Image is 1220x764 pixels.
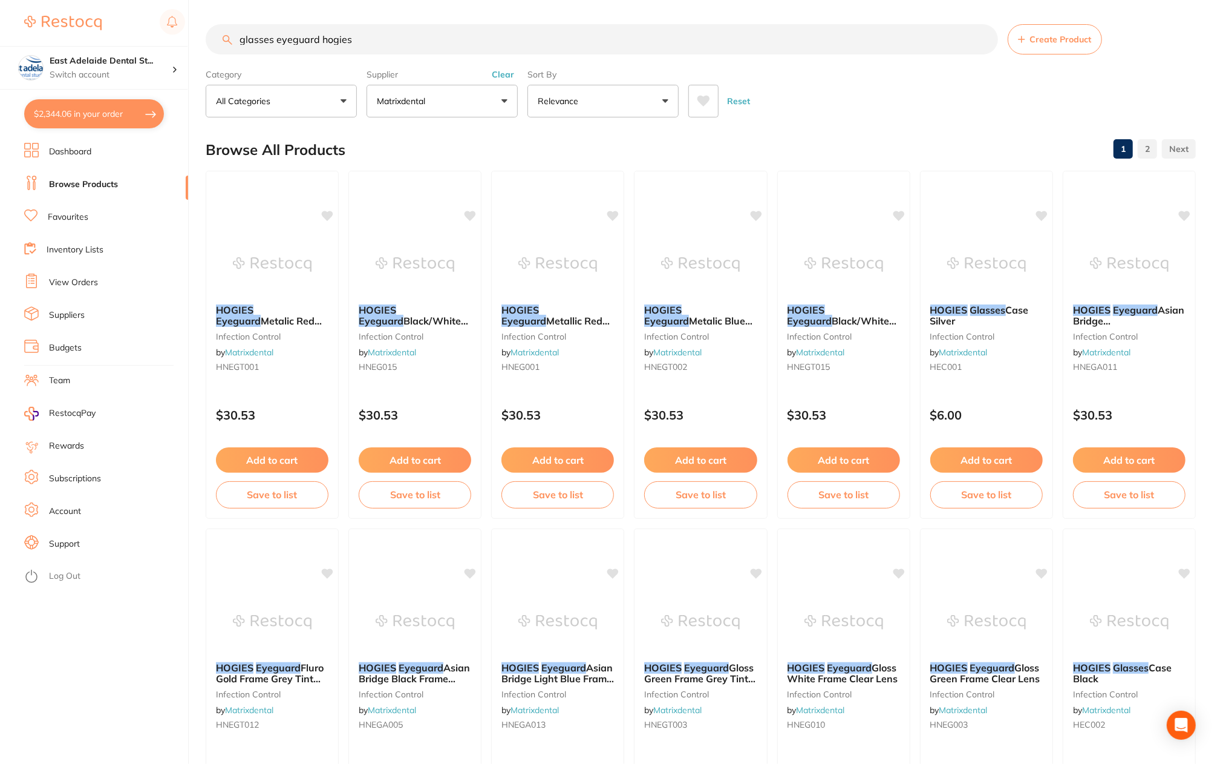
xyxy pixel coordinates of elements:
[48,211,88,223] a: Favourites
[788,315,832,327] em: Eyeguard
[1082,347,1130,358] a: Matrixdental
[501,361,540,372] span: HNEG001
[788,447,900,473] button: Add to cart
[930,361,962,372] span: HEC001
[947,592,1026,653] img: HOGIES Eyeguard Gloss Green Frame Clear Lens
[216,315,261,327] em: Eyeguard
[501,662,539,674] em: HOGIES
[644,332,757,341] small: infection control
[216,705,273,716] span: by
[368,705,416,716] a: Matrixdental
[1113,662,1149,674] em: Glasses
[684,662,729,674] em: Eyeguard
[216,719,259,730] span: HNEGT012
[644,347,702,358] span: by
[49,407,96,420] span: RestocqPay
[49,375,70,387] a: Team
[1073,305,1186,327] b: HOGIES Eyeguard Asian Bridge Fluoro Pink Frame Clear Lens
[644,481,757,508] button: Save to list
[216,95,275,107] p: All Categories
[501,315,546,327] em: Eyeguard
[1090,592,1169,653] img: HOGIES Glasses Case Black
[788,347,845,358] span: by
[376,234,454,295] img: HOGIES Eyeguard Black/White Marble Frame Clear Lens
[359,361,397,372] span: HNEG015
[501,305,614,327] b: HOGIES Eyeguard Metallic Red Frame Clear Lens
[225,705,273,716] a: Matrixdental
[206,69,357,80] label: Category
[359,447,471,473] button: Add to cart
[368,347,416,358] a: Matrixdental
[376,592,454,653] img: HOGIES Eyeguard Asian Bridge Black Frame Clear Lens
[206,142,345,159] h2: Browse All Products
[644,662,682,674] em: HOGIES
[24,407,39,421] img: RestocqPay
[501,690,614,699] small: infection control
[359,305,471,327] b: HOGIES Eyeguard Black/White Marble Frame Clear Lens
[947,234,1026,295] img: HOGIES Glasses Case Silver
[501,408,614,422] p: $30.53
[788,705,845,716] span: by
[1073,705,1130,716] span: by
[930,332,1043,341] small: infection control
[1073,332,1186,341] small: infection control
[788,690,900,699] small: infection control
[644,315,689,327] em: Eyeguard
[1073,662,1186,685] b: HOGIES Glasses Case Black
[359,315,468,349] span: Black/White Marble Frame Clear Lens
[216,361,259,372] span: HNEGT001
[501,315,610,338] span: Metallic Red Frame Clear Lens
[788,304,825,316] em: HOGIES
[359,481,471,508] button: Save to list
[788,315,897,349] span: Black/White Marble Frame Grey Tint Lens
[644,304,682,316] em: HOGIES
[216,662,324,696] span: Fluro Gold Frame Grey Tint Lens
[501,304,539,316] em: HOGIES
[24,16,102,30] img: Restocq Logo
[49,473,101,485] a: Subscriptions
[359,662,396,674] em: HOGIES
[930,481,1043,508] button: Save to list
[1073,361,1117,372] span: HNEGA011
[644,705,702,716] span: by
[797,347,845,358] a: Matrixdental
[723,85,754,117] button: Reset
[653,347,702,358] a: Matrixdental
[501,705,559,716] span: by
[527,85,679,117] button: Relevance
[930,304,968,316] em: HOGIES
[661,234,740,295] img: HOGIES Eyeguard Metalic Blue Frame Grey Tint Lens
[970,304,1006,316] em: Glasses
[501,719,546,730] span: HNEGA013
[367,69,518,80] label: Supplier
[399,662,443,674] em: Eyeguard
[511,705,559,716] a: Matrixdental
[930,305,1043,327] b: HOGIES Glasses Case Silver
[788,662,898,685] span: Gloss White Frame Clear Lens
[930,719,968,730] span: HNEG003
[644,447,757,473] button: Add to cart
[930,705,988,716] span: by
[1073,481,1186,508] button: Save to list
[1114,137,1133,161] a: 1
[804,592,883,653] img: HOGIES Eyeguard Gloss White Frame Clear Lens
[1090,234,1169,295] img: HOGIES Eyeguard Asian Bridge Fluoro Pink Frame Clear Lens
[488,69,518,80] button: Clear
[501,662,614,685] b: HOGIES Eyeguard Asian Bridge Light Blue Frame Clear Lens
[538,95,583,107] p: Relevance
[206,24,998,54] input: Search Products
[511,347,559,358] a: Matrixdental
[501,447,614,473] button: Add to cart
[788,481,900,508] button: Save to list
[797,705,845,716] a: Matrixdental
[359,719,403,730] span: HNEGA005
[501,347,559,358] span: by
[1073,719,1105,730] span: HEC002
[233,234,312,295] img: HOGIES Eyeguard Metalic Red Frame Grey Tint Lens
[827,662,872,674] em: Eyeguard
[359,408,471,422] p: $30.53
[50,69,172,81] p: Switch account
[644,662,755,696] span: Gloss Green Frame Grey Tint Lens
[930,304,1029,327] span: Case Silver
[1113,304,1158,316] em: Eyeguard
